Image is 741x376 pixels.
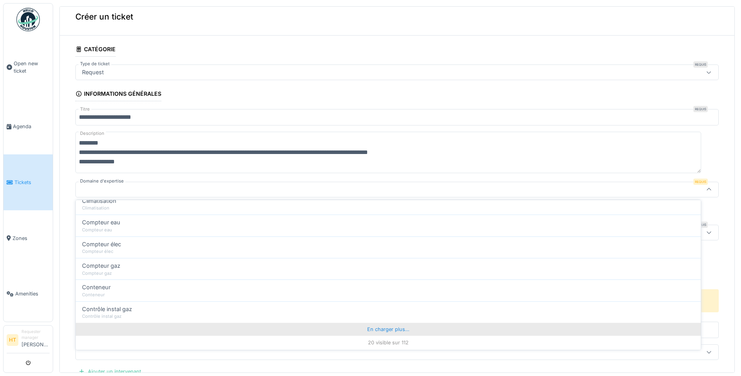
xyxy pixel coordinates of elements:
[82,227,695,233] div: Compteur eau
[79,68,107,77] div: Request
[75,88,161,101] div: Informations générales
[82,218,120,227] span: Compteur eau
[75,43,116,57] div: Catégorie
[79,129,106,138] label: Description
[82,292,695,298] div: Conteneur
[21,329,50,341] div: Requester manager
[14,179,50,186] span: Tickets
[7,334,18,346] li: HT
[76,335,701,349] div: 20 visible sur 112
[15,290,50,297] span: Amenities
[82,197,116,205] span: Climatisation
[82,313,695,320] div: Contrôle instal gaz
[12,235,50,242] span: Zones
[7,329,50,353] a: HT Requester manager[PERSON_NAME]
[82,270,695,277] div: Compteur gaz
[4,36,53,99] a: Open new ticket
[21,329,50,351] li: [PERSON_NAME]
[4,154,53,210] a: Tickets
[82,283,111,292] span: Conteneur
[82,240,121,249] span: Compteur élec
[79,106,91,113] label: Titre
[82,248,695,255] div: Compteur élec
[4,210,53,266] a: Zones
[82,261,120,270] span: Compteur gaz
[82,205,695,211] div: Climatisation
[693,179,708,185] div: Requis
[693,106,708,112] div: Requis
[13,123,50,130] span: Agenda
[16,8,40,31] img: Badge_color-CXgf-gQk.svg
[4,266,53,322] a: Amenities
[4,99,53,155] a: Agenda
[693,61,708,68] div: Requis
[82,305,132,313] span: Contrôle instal gaz
[79,178,125,184] label: Domaine d'expertise
[79,61,111,67] label: Type de ticket
[14,60,50,75] span: Open new ticket
[76,323,701,335] div: En charger plus…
